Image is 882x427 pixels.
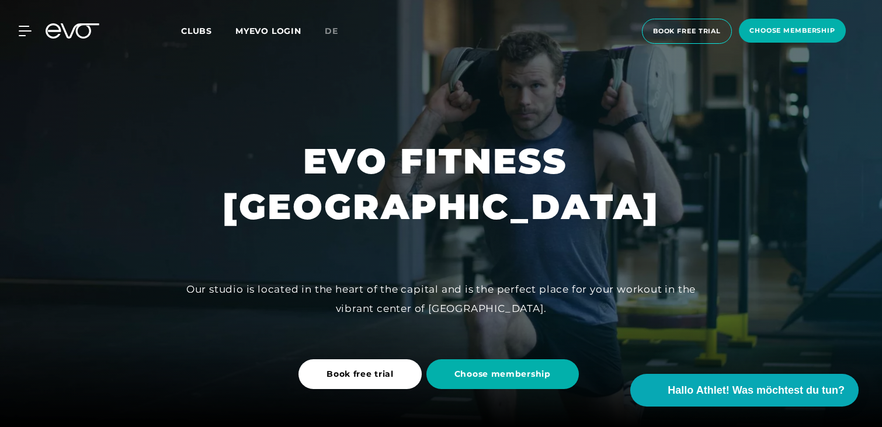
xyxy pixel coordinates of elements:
[630,374,859,407] button: Hallo Athlet! Was möchtest du tun?
[426,350,584,398] a: Choose membership
[298,350,426,398] a: Book free trial
[178,280,704,318] div: Our studio is located in the heart of the capital and is the perfect place for your workout in th...
[735,19,849,44] a: choose membership
[749,26,835,36] span: choose membership
[223,138,659,230] h1: EVO FITNESS [GEOGRAPHIC_DATA]
[668,383,845,398] span: Hallo Athlet! Was möchtest du tun?
[454,368,551,380] span: Choose membership
[327,368,394,380] span: Book free trial
[325,25,352,38] a: de
[181,25,235,36] a: Clubs
[235,26,301,36] a: MYEVO LOGIN
[181,26,212,36] span: Clubs
[638,19,735,44] a: book free trial
[653,26,721,36] span: book free trial
[325,26,338,36] span: de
